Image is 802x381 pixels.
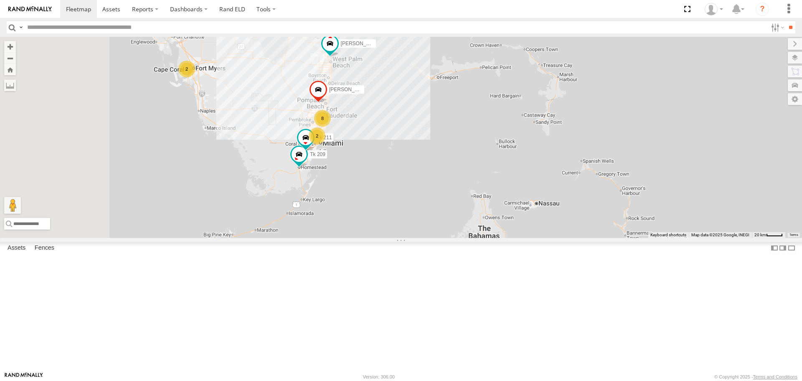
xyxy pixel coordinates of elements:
label: Dock Summary Table to the Right [779,242,787,254]
span: [PERSON_NAME] [329,87,371,92]
img: rand-logo.svg [8,6,52,12]
button: Zoom in [4,41,16,52]
label: Search Query [18,21,24,33]
button: Drag Pegman onto the map to open Street View [4,197,21,214]
div: 2 [178,61,195,77]
button: Keyboard shortcuts [650,232,686,238]
span: [PERSON_NAME] [341,41,382,46]
label: Map Settings [788,93,802,105]
label: Dock Summary Table to the Left [770,242,779,254]
a: Terms [789,233,798,236]
button: Zoom Home [4,64,16,75]
i: ? [756,3,769,16]
span: 20 km [754,233,766,237]
button: Zoom out [4,52,16,64]
label: Measure [4,79,16,91]
label: Fences [30,243,58,254]
span: Tk 209 [310,152,325,158]
button: Map Scale: 20 km per 36 pixels [752,232,785,238]
label: Assets [3,243,30,254]
div: 8 [314,110,331,127]
div: Version: 306.00 [363,374,395,379]
div: © Copyright 2025 - [714,374,797,379]
a: Visit our Website [5,373,43,381]
a: Terms and Conditions [753,374,797,379]
div: Eddie Yanez [702,3,726,15]
div: 2 [309,128,325,144]
label: Hide Summary Table [787,242,796,254]
span: Map data ©2025 Google, INEGI [691,233,749,237]
label: Search Filter Options [768,21,786,33]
